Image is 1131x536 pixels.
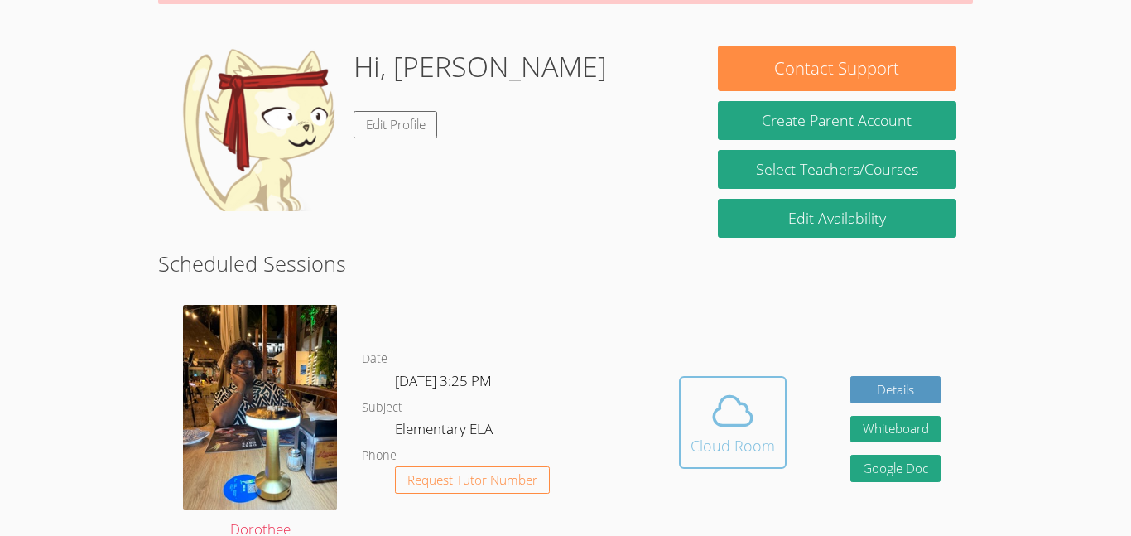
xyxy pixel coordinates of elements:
span: Request Tutor Number [407,474,537,486]
button: Create Parent Account [718,101,956,140]
a: Edit Profile [354,111,438,138]
a: Details [850,376,941,403]
a: Google Doc [850,455,941,482]
h2: Scheduled Sessions [158,248,973,279]
a: Select Teachers/Courses [718,150,956,189]
dd: Elementary ELA [395,418,496,446]
button: Cloud Room [679,376,787,469]
span: [DATE] 3:25 PM [395,371,492,390]
div: Cloud Room [691,434,775,457]
button: Contact Support [718,46,956,91]
a: Edit Availability [718,199,956,238]
img: IMG_8217.jpeg [183,305,337,510]
button: Request Tutor Number [395,466,550,494]
button: Whiteboard [850,416,941,443]
dt: Subject [362,398,402,418]
img: default.png [175,46,340,211]
h1: Hi, [PERSON_NAME] [354,46,607,88]
dt: Date [362,349,387,369]
dt: Phone [362,446,397,466]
